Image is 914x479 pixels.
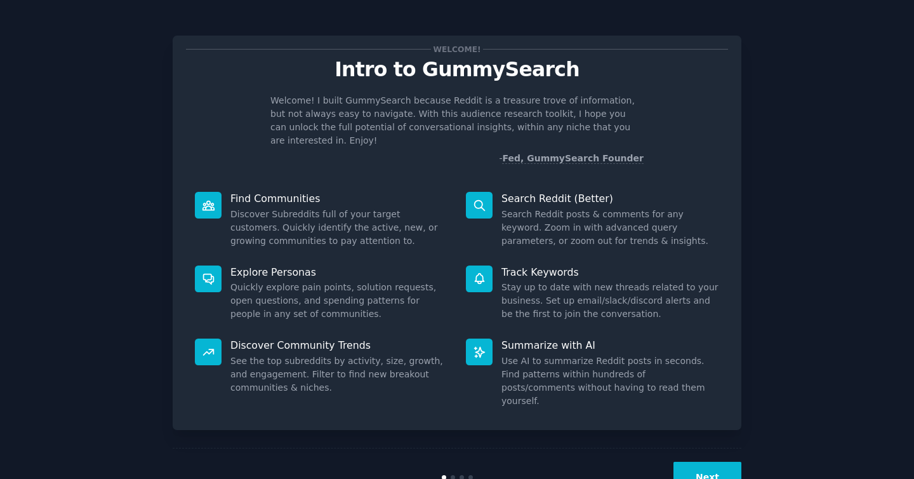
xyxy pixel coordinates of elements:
[501,266,719,279] p: Track Keywords
[501,208,719,248] dd: Search Reddit posts & comments for any keyword. Zoom in with advanced query parameters, or zoom o...
[431,43,483,56] span: Welcome!
[230,266,448,279] p: Explore Personas
[230,354,448,395] dd: See the top subreddits by activity, size, growth, and engagement. Filter to find new breakout com...
[501,192,719,205] p: Search Reddit (Better)
[499,152,644,165] div: -
[230,281,448,321] dd: Quickly explore pain points, solution requests, open questions, and spending patterns for people ...
[501,281,719,321] dd: Stay up to date with new threads related to your business. Set up email/slack/discord alerts and ...
[270,94,644,147] p: Welcome! I built GummySearch because Reddit is a treasure trove of information, but not always ea...
[230,339,448,352] p: Discover Community Trends
[230,192,448,205] p: Find Communities
[186,58,728,81] p: Intro to GummySearch
[501,354,719,408] dd: Use AI to summarize Reddit posts in seconds. Find patterns within hundreds of posts/comments with...
[501,339,719,352] p: Summarize with AI
[230,208,448,248] dd: Discover Subreddits full of your target customers. Quickly identify the active, new, or growing c...
[502,153,644,164] a: Fed, GummySearch Founder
